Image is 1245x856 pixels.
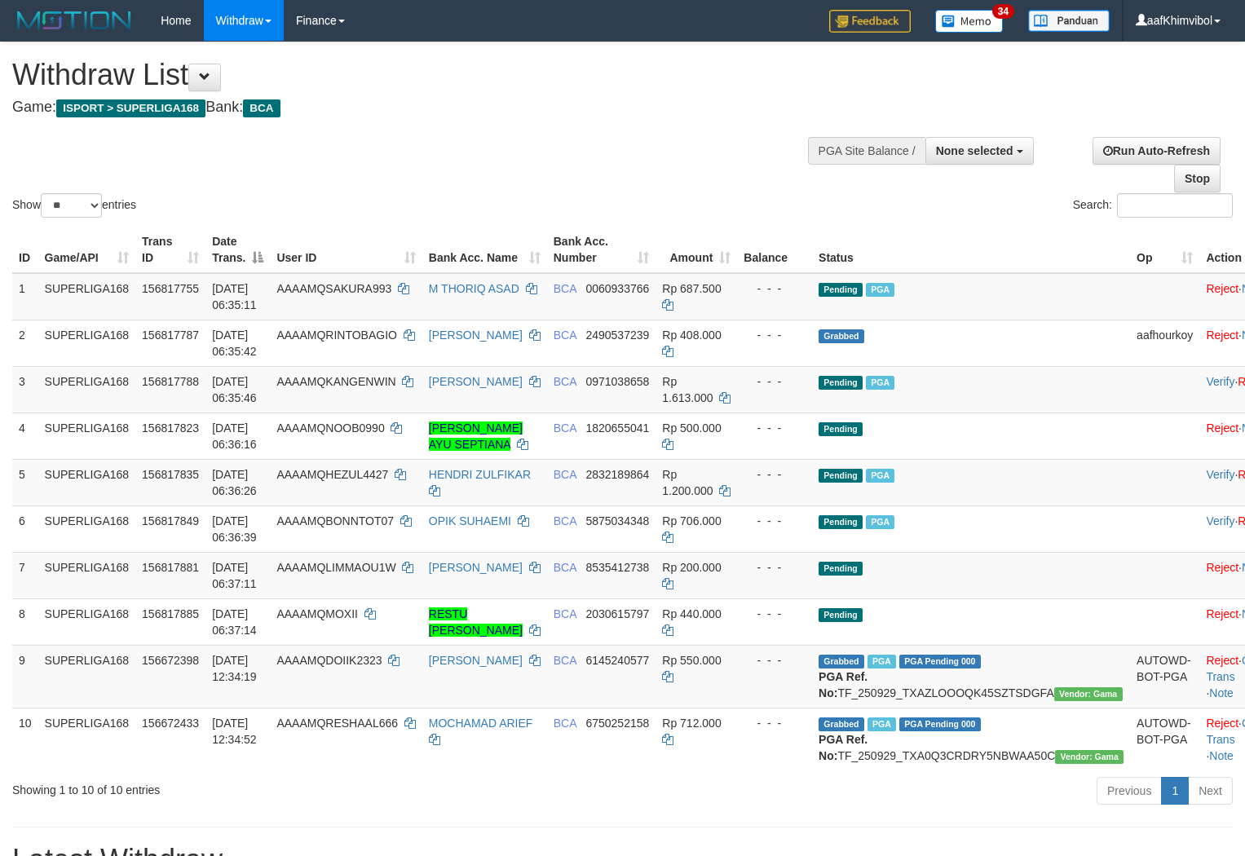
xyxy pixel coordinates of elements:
[38,505,136,552] td: SUPERLIGA168
[38,366,136,413] td: SUPERLIGA168
[585,607,649,620] span: Copy 2030615797 to clipboard
[12,227,38,273] th: ID
[135,227,205,273] th: Trans ID: activate to sort column ascending
[744,420,806,436] div: - - -
[866,376,894,390] span: Marked by aafnonsreyleab
[38,552,136,598] td: SUPERLIGA168
[12,320,38,366] td: 2
[1093,137,1221,165] a: Run Auto-Refresh
[276,329,397,342] span: AAAAMQRINTOBAGIO
[808,137,925,165] div: PGA Site Balance /
[1209,686,1234,699] a: Note
[744,280,806,297] div: - - -
[243,99,280,117] span: BCA
[429,329,523,342] a: [PERSON_NAME]
[662,329,721,342] span: Rp 408.000
[819,717,864,731] span: Grabbed
[1161,777,1189,805] a: 1
[38,459,136,505] td: SUPERLIGA168
[899,655,981,668] span: PGA Pending
[662,282,721,295] span: Rp 687.500
[1054,687,1123,701] span: Vendor URL: https://trx31.1velocity.biz
[585,421,649,435] span: Copy 1820655041 to clipboard
[585,717,649,730] span: Copy 6750252158 to clipboard
[276,514,394,527] span: AAAAMQBONNTOT07
[1206,561,1238,574] a: Reject
[276,375,395,388] span: AAAAMQKANGENWIN
[12,59,814,91] h1: Withdraw List
[276,654,382,667] span: AAAAMQDOIIK2323
[12,645,38,708] td: 9
[554,375,576,388] span: BCA
[812,227,1130,273] th: Status
[142,654,199,667] span: 156672398
[662,375,713,404] span: Rp 1.613.000
[585,654,649,667] span: Copy 6145240577 to clipboard
[276,717,398,730] span: AAAAMQRESHAAL666
[819,376,863,390] span: Pending
[212,607,257,637] span: [DATE] 06:37:14
[829,10,911,33] img: Feedback.jpg
[212,375,257,404] span: [DATE] 06:35:46
[737,227,812,273] th: Balance
[744,652,806,668] div: - - -
[142,717,199,730] span: 156672433
[662,717,721,730] span: Rp 712.000
[868,717,896,731] span: Marked by aafsoycanthlai
[744,606,806,622] div: - - -
[38,645,136,708] td: SUPERLIGA168
[819,655,864,668] span: Grabbed
[212,514,257,544] span: [DATE] 06:36:39
[585,329,649,342] span: Copy 2490537239 to clipboard
[744,715,806,731] div: - - -
[1028,10,1110,32] img: panduan.png
[142,561,199,574] span: 156817881
[429,607,523,637] a: RESTU [PERSON_NAME]
[1206,329,1238,342] a: Reject
[992,4,1014,19] span: 34
[1055,750,1124,764] span: Vendor URL: https://trx31.1velocity.biz
[585,375,649,388] span: Copy 0971038658 to clipboard
[585,282,649,295] span: Copy 0060933766 to clipboard
[276,607,358,620] span: AAAAMQMOXII
[212,329,257,358] span: [DATE] 06:35:42
[554,561,576,574] span: BCA
[142,375,199,388] span: 156817788
[142,421,199,435] span: 156817823
[744,466,806,483] div: - - -
[744,559,806,576] div: - - -
[12,775,506,798] div: Showing 1 to 10 of 10 entries
[1097,777,1162,805] a: Previous
[12,598,38,645] td: 8
[1117,193,1233,218] input: Search:
[1209,749,1234,762] a: Note
[819,283,863,297] span: Pending
[1130,645,1199,708] td: AUTOWD-BOT-PGA
[429,375,523,388] a: [PERSON_NAME]
[585,514,649,527] span: Copy 5875034348 to clipboard
[56,99,205,117] span: ISPORT > SUPERLIGA168
[1130,227,1199,273] th: Op: activate to sort column ascending
[554,282,576,295] span: BCA
[662,654,721,667] span: Rp 550.000
[212,282,257,311] span: [DATE] 06:35:11
[12,273,38,320] td: 1
[1130,708,1199,770] td: AUTOWD-BOT-PGA
[1206,282,1238,295] a: Reject
[812,708,1130,770] td: TF_250929_TXA0Q3CRDRY5NBWAA50C
[12,708,38,770] td: 10
[142,514,199,527] span: 156817849
[38,708,136,770] td: SUPERLIGA168
[554,468,576,481] span: BCA
[662,561,721,574] span: Rp 200.000
[819,422,863,436] span: Pending
[38,598,136,645] td: SUPERLIGA168
[12,193,136,218] label: Show entries
[554,607,576,620] span: BCA
[12,413,38,459] td: 4
[554,421,576,435] span: BCA
[38,320,136,366] td: SUPERLIGA168
[744,513,806,529] div: - - -
[429,717,533,730] a: MOCHAMAD ARIEF
[38,273,136,320] td: SUPERLIGA168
